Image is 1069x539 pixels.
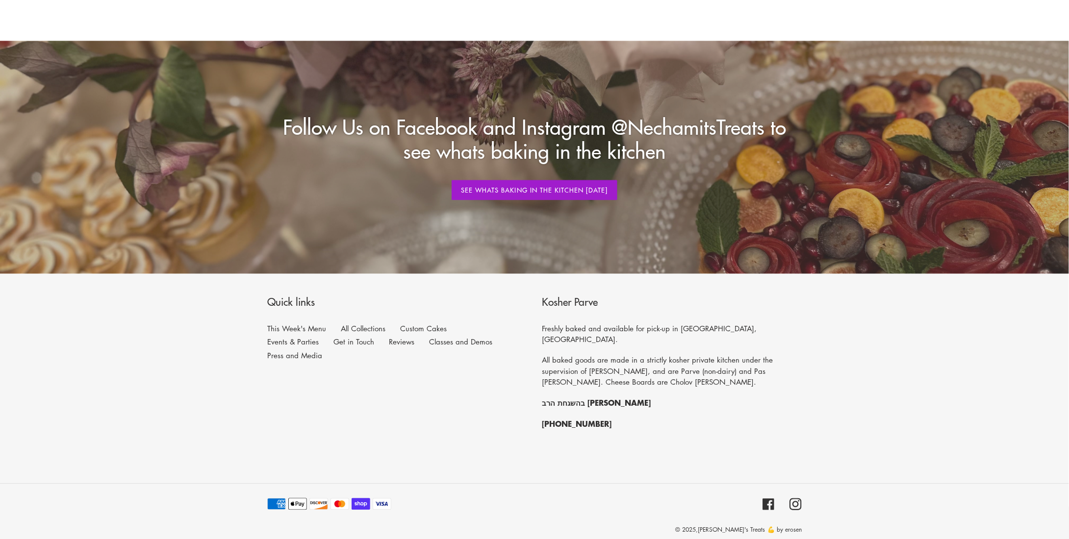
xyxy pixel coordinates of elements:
a: Custom Cakes [400,323,447,333]
a: Classes and Demos [429,337,492,346]
a: Reviews [389,337,414,346]
p: Freshly baked and available for pick-up in [GEOGRAPHIC_DATA],[GEOGRAPHIC_DATA]. [542,323,802,345]
a: Get in Touch [333,337,374,346]
small: © 2025, [675,525,765,534]
a: [PERSON_NAME]'s Treats [698,525,765,534]
a: This Week's Menu [267,323,326,333]
p: All baked goods are made in a strictly kosher private kitchen under the supervision of [PERSON_NA... [542,354,802,388]
a: Events & Parties [267,337,319,346]
strong: [PHONE_NUMBER] [542,417,611,429]
p: Kosher Parve [542,295,802,311]
a: 💪 by erosen [767,525,802,534]
a: See whats Baking in the Kitchen today [452,180,617,200]
p: Quick links [267,295,527,311]
a: All Collections [341,323,385,333]
h2: Follow Us on Facebook and Instagram @NechamitsTreats to see whats baking in the kitchen [267,114,802,162]
strong: בהשגחת הרב [PERSON_NAME] [542,396,651,408]
a: Press and Media [267,350,322,360]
